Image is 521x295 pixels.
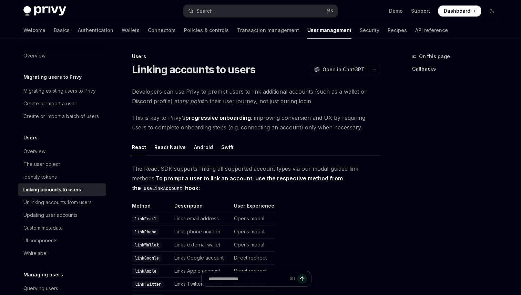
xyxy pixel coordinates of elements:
input: Ask a question... [208,271,287,286]
h5: Migrating users to Privy [23,73,82,81]
div: UI components [23,236,58,245]
td: Opens modal [231,225,275,239]
div: Overview [23,147,45,156]
a: Overview [18,145,106,158]
button: Open search [183,5,338,17]
td: Links Google account [172,252,231,265]
div: Unlinking accounts from users [23,198,92,207]
td: Links external wallet [172,239,231,252]
div: The user object [23,160,60,168]
a: Querying users [18,282,106,295]
button: Toggle dark mode [487,6,498,17]
strong: progressive onboarding [185,114,251,121]
span: Open in ChatGPT [323,66,365,73]
h1: Linking accounts to users [132,63,255,76]
span: ⌘ K [326,8,334,14]
a: Authentication [78,22,113,39]
th: Method [132,202,172,212]
a: Policies & controls [184,22,229,39]
td: Direct redirect [231,252,275,265]
h5: Managing users [23,271,63,279]
a: Recipes [388,22,407,39]
td: Links Apple account [172,265,231,278]
div: Identity tokens [23,173,57,181]
div: Querying users [23,284,58,293]
th: User Experience [231,202,275,212]
td: Opens modal [231,239,275,252]
a: Migrating existing users to Privy [18,85,106,97]
a: Demo [389,8,403,14]
a: Security [360,22,379,39]
div: Users [132,53,380,60]
span: Dashboard [444,8,470,14]
strong: To prompt a user to link an account, use the respective method from the hook: [132,175,343,191]
td: Links email address [172,212,231,225]
span: This is key to Privy’s : improving conversion and UX by requiring users to complete onboarding st... [132,113,380,132]
a: Basics [54,22,70,39]
div: Custom metadata [23,224,63,232]
a: API reference [415,22,448,39]
div: React [132,139,146,155]
div: Migrating existing users to Privy [23,87,96,95]
a: The user object [18,158,106,170]
span: On this page [419,52,450,61]
td: Direct redirect [231,265,275,278]
span: The React SDK supports linking all supported account types via our modal-guided link methods. [132,164,380,193]
code: linkWallet [132,242,162,249]
div: Updating user accounts [23,211,78,219]
a: Create or import a user [18,97,106,110]
div: Create or import a user [23,99,76,108]
div: Swift [221,139,234,155]
a: Overview [18,50,106,62]
code: useLinkAccount [141,185,185,192]
div: Linking accounts to users [23,186,81,194]
img: dark logo [23,6,66,16]
a: Wallets [122,22,140,39]
div: Search... [196,7,216,15]
a: Callbacks [412,63,503,74]
a: Support [411,8,430,14]
a: Transaction management [237,22,299,39]
a: Dashboard [438,6,481,17]
code: linkApple [132,268,159,275]
a: Whitelabel [18,247,106,260]
a: User management [307,22,351,39]
a: Welcome [23,22,45,39]
button: Open in ChatGPT [310,64,369,75]
span: Developers can use Privy to prompt users to link additional accounts (such as a wallet or Discord... [132,87,380,106]
div: Overview [23,52,45,60]
a: Custom metadata [18,222,106,234]
a: Unlinking accounts from users [18,196,106,209]
div: Create or import a batch of users [23,112,99,120]
em: any point [179,98,203,105]
a: UI components [18,234,106,247]
h5: Users [23,134,38,142]
code: linkPhone [132,229,159,235]
td: Links phone number [172,225,231,239]
a: Linking accounts to users [18,183,106,196]
a: Create or import a batch of users [18,110,106,123]
a: Connectors [148,22,176,39]
div: Android [194,139,213,155]
td: Opens modal [231,212,275,225]
a: Updating user accounts [18,209,106,221]
code: linkGoogle [132,255,162,262]
a: Identity tokens [18,171,106,183]
th: Description [172,202,231,212]
button: Send message [297,274,307,284]
code: linkEmail [132,215,159,222]
div: React Native [154,139,186,155]
div: Whitelabel [23,249,48,257]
